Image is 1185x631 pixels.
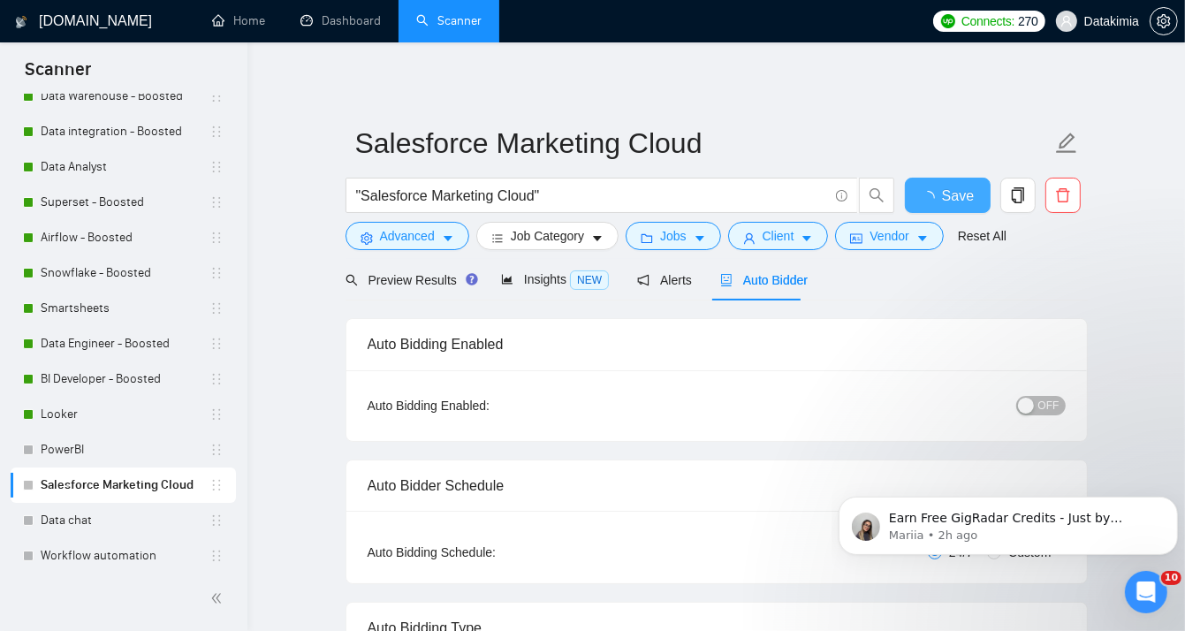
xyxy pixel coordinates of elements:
[835,222,943,250] button: idcardVendorcaret-down
[11,432,236,468] li: PowerBI
[921,191,942,205] span: loading
[209,549,224,563] span: holder
[41,432,209,468] a: PowerBI
[626,222,721,250] button: folderJobscaret-down
[11,397,236,432] li: Looker
[41,468,209,503] a: Salesforce Marketing Cloud
[11,503,236,538] li: Data chat
[1046,187,1080,203] span: delete
[41,114,209,149] a: Data integration - Boosted
[209,89,224,103] span: holder
[1000,178,1036,213] button: copy
[720,274,733,286] span: robot
[11,361,236,397] li: BI Developer - Boosted
[501,273,513,285] span: area-chart
[209,195,224,209] span: holder
[916,232,929,245] span: caret-down
[570,270,609,290] span: NEW
[941,14,955,28] img: upwork-logo.png
[209,231,224,245] span: holder
[763,226,794,246] span: Client
[637,274,649,286] span: notification
[209,407,224,422] span: holder
[859,178,894,213] button: search
[11,79,236,114] li: Data Warehouse - Boosted
[501,272,609,286] span: Insights
[1151,14,1177,28] span: setting
[346,273,473,287] span: Preview Results
[209,372,224,386] span: holder
[870,226,908,246] span: Vendor
[1150,7,1178,35] button: setting
[11,326,236,361] li: Data Engineer - Boosted
[11,220,236,255] li: Airflow - Boosted
[1055,132,1078,155] span: edit
[209,266,224,280] span: holder
[11,291,236,326] li: Smartsheets
[637,273,692,287] span: Alerts
[368,543,600,562] div: Auto Bidding Schedule:
[209,125,224,139] span: holder
[1060,15,1073,27] span: user
[660,226,687,246] span: Jobs
[850,232,862,245] span: idcard
[1038,396,1060,415] span: OFF
[368,319,1066,369] div: Auto Bidding Enabled
[11,468,236,503] li: Salesforce Marketing Cloud
[511,226,584,246] span: Job Category
[41,538,209,574] a: Workflow automation
[11,185,236,220] li: Superset - Boosted
[209,301,224,315] span: holder
[209,337,224,351] span: holder
[346,222,469,250] button: settingAdvancedcaret-down
[209,160,224,174] span: holder
[11,114,236,149] li: Data integration - Boosted
[728,222,829,250] button: userClientcaret-down
[860,187,893,203] span: search
[694,232,706,245] span: caret-down
[591,232,604,245] span: caret-down
[11,57,105,94] span: Scanner
[41,149,209,185] a: Data Analyst
[1001,187,1035,203] span: copy
[361,232,373,245] span: setting
[300,13,381,28] a: dashboardDashboard
[209,443,224,457] span: holder
[380,226,435,246] span: Advanced
[743,232,756,245] span: user
[641,232,653,245] span: folder
[836,190,847,201] span: info-circle
[210,589,228,607] span: double-left
[11,149,236,185] li: Data Analyst
[41,291,209,326] a: Smartsheets
[1161,571,1181,585] span: 10
[476,222,619,250] button: barsJob Categorycaret-down
[41,220,209,255] a: Airflow - Boosted
[41,185,209,220] a: Superset - Boosted
[41,255,209,291] a: Snowflake - Boosted
[961,11,1014,31] span: Connects:
[209,478,224,492] span: holder
[1125,571,1167,613] iframe: Intercom live chat
[11,255,236,291] li: Snowflake - Boosted
[41,397,209,432] a: Looker
[41,503,209,538] a: Data chat
[356,185,828,207] input: Search Freelance Jobs...
[41,361,209,397] a: BI Developer - Boosted
[958,226,1006,246] a: Reset All
[1045,178,1081,213] button: delete
[212,13,265,28] a: homeHome
[442,232,454,245] span: caret-down
[15,8,27,36] img: logo
[491,232,504,245] span: bars
[1018,11,1037,31] span: 270
[346,274,358,286] span: search
[905,178,991,213] button: Save
[11,538,236,574] li: Workflow automation
[355,121,1052,165] input: Scanner name...
[1150,14,1178,28] a: setting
